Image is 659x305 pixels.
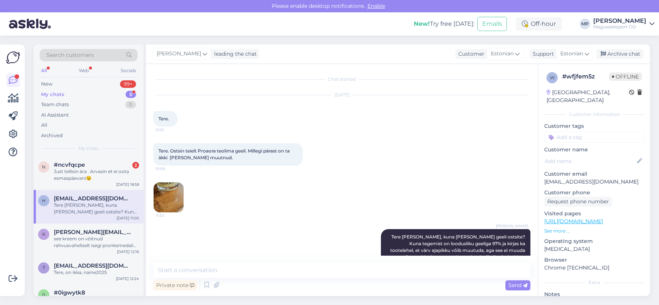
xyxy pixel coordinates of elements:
[544,279,644,286] div: Extra
[119,66,138,76] div: Socials
[54,262,132,269] span: tiinamartsoo@yahoo.com
[41,121,47,129] div: All
[560,50,583,58] span: Estonian
[211,50,257,58] div: leading the chat
[530,50,554,58] div: Support
[120,80,136,88] div: 99+
[156,213,184,218] span: 11:02
[496,223,528,229] span: [PERSON_NAME]
[54,289,85,296] span: #0igwytk8
[544,210,644,218] p: Visited pages
[544,189,644,197] p: Customer phone
[545,157,635,165] input: Add name
[46,51,94,59] span: Search customers
[158,148,291,160] span: Tere. Ostsin teielt Proaora teolima geeli. Millegi pärast on ta äkki [PERSON_NAME] muutnud.
[153,92,530,98] div: [DATE]
[43,265,45,271] span: t
[117,249,139,255] div: [DATE] 12:16
[42,198,46,203] span: h
[54,229,132,235] span: karmen.preimann@gmail.com
[544,132,644,143] input: Add a tag
[54,235,139,249] div: see kreem on võitnud rahvusvaheliselt isegi pronksmedali niisutavate kreemide kategoorias [PERSON...
[41,80,52,88] div: New
[544,264,644,272] p: Chrome [TECHNICAL_ID]
[42,164,46,170] span: n
[516,17,562,31] div: Off-hour
[54,269,139,276] div: Tere, on ikka, naine2025
[593,24,646,30] div: Magusaekspert OÜ
[508,282,527,289] span: Send
[593,18,655,30] a: [PERSON_NAME]Magusaekspert OÜ
[54,168,139,182] div: Just tellisin ära . Arvasin et ei oota esmaspäevani😉
[550,75,555,80] span: w
[41,132,63,139] div: Archived
[155,166,184,172] span: 10:59
[125,101,136,108] div: 0
[77,66,90,76] div: Web
[544,122,644,130] p: Customer tags
[116,276,139,281] div: [DATE] 12:24
[544,218,603,225] a: [URL][DOMAIN_NAME]
[42,231,46,237] span: k
[544,146,644,154] p: Customer name
[544,170,644,178] p: Customer email
[491,50,514,58] span: Estonian
[546,89,629,104] div: [GEOGRAPHIC_DATA], [GEOGRAPHIC_DATA]
[596,49,643,59] div: Archive chat
[365,3,387,9] span: Enable
[126,91,136,98] div: 5
[54,161,85,168] span: #ncvfqcpe
[157,50,201,58] span: [PERSON_NAME]
[117,215,139,221] div: [DATE] 11:05
[153,280,197,290] div: Private note
[386,234,526,287] span: Tere [PERSON_NAME], kuna [PERSON_NAME] geeli ostsite? Kuna tegemist on loodusliku geeliga 97% ja ...
[609,73,642,81] span: Offline
[544,245,644,253] p: [MEDICAL_DATA]
[153,76,530,83] div: Chat started
[54,195,132,202] span: helivosumets@gmail.com
[116,182,139,187] div: [DATE] 18:58
[414,20,430,27] b: New!
[54,202,139,215] div: Tere [PERSON_NAME], kuna [PERSON_NAME] geeli ostsite? Kuna tegemist on loodusliku geeliga 97% ja ...
[41,101,69,108] div: Team chats
[6,50,20,65] img: Askly Logo
[544,256,644,264] p: Browser
[455,50,484,58] div: Customer
[41,91,64,98] div: My chats
[580,19,590,29] div: MP
[593,18,646,24] div: [PERSON_NAME]
[544,290,644,298] p: Notes
[155,127,184,133] span: 10:51
[544,197,612,207] div: Request phone number
[414,19,474,28] div: Try free [DATE]:
[544,228,644,234] p: See more ...
[544,178,644,186] p: [EMAIL_ADDRESS][DOMAIN_NAME]
[132,162,139,169] div: 2
[158,116,169,121] span: Tere.
[544,111,644,118] div: Customer information
[40,66,48,76] div: All
[78,145,99,152] span: My chats
[154,182,184,212] img: Attachment
[477,17,507,31] button: Emails
[544,237,644,245] p: Operating system
[41,111,69,119] div: AI Assistant
[42,292,45,298] span: 0
[562,72,609,81] div: # wfjfem5z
